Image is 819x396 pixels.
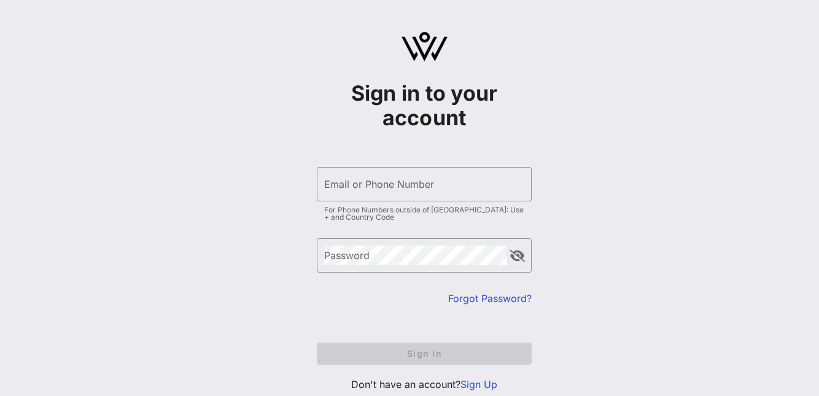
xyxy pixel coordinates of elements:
[317,81,532,130] h1: Sign in to your account
[510,250,525,262] button: append icon
[460,378,497,390] a: Sign Up
[402,32,448,61] img: logo.svg
[317,377,532,392] p: Don't have an account?
[324,206,524,221] div: For Phone Numbers outside of [GEOGRAPHIC_DATA]: Use + and Country Code
[448,292,532,305] a: Forgot Password?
